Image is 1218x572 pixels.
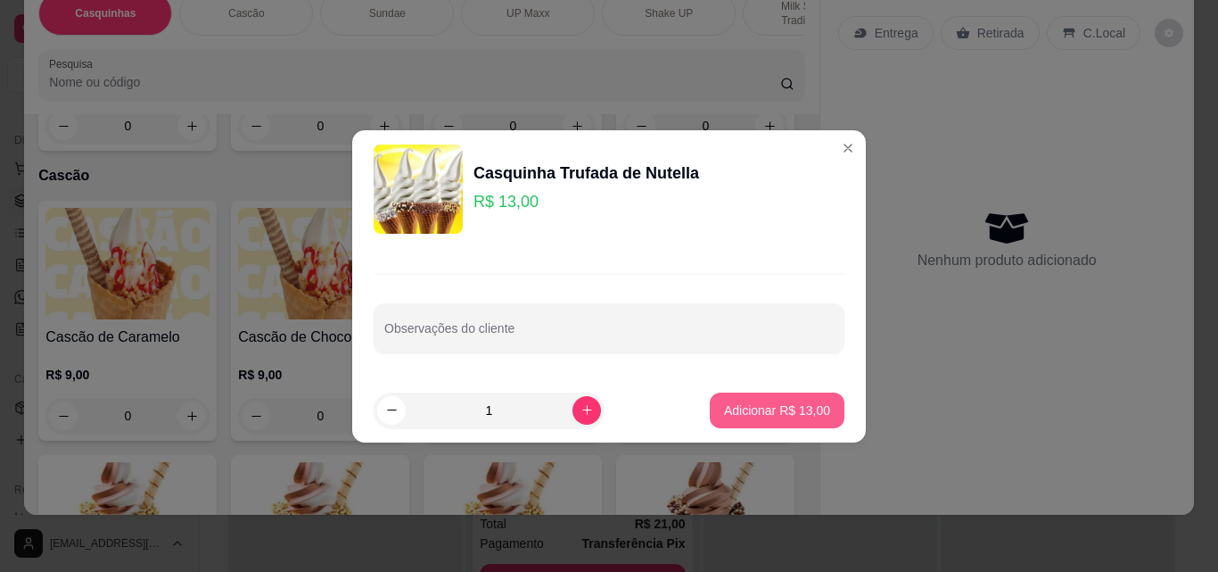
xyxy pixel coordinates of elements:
button: decrease-product-quantity [377,396,406,425]
img: product-image [374,145,463,234]
button: increase-product-quantity [572,396,601,425]
div: Casquinha Trufada de Nutella [473,161,699,186]
input: Observações do cliente [384,327,834,344]
p: Adicionar R$ 13,00 [724,402,830,419]
button: Close [834,134,862,162]
button: Adicionar R$ 13,00 [710,393,844,428]
p: R$ 13,00 [473,189,699,214]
